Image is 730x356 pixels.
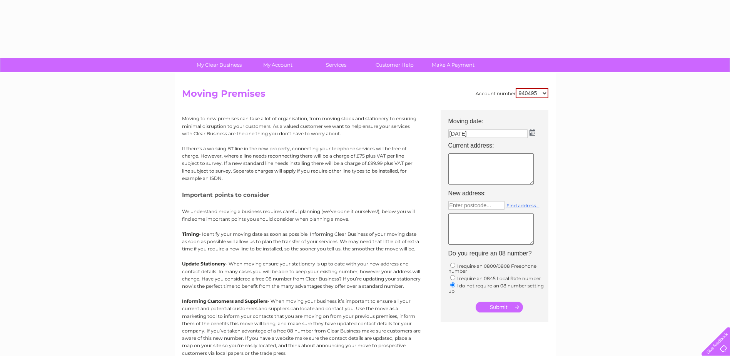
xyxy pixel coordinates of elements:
a: Find address... [506,203,540,208]
a: Customer Help [363,58,426,72]
a: Make A Payment [421,58,485,72]
img: ... [530,129,535,136]
h5: Important points to consider [182,191,421,198]
a: Services [304,58,368,72]
p: Moving to new premises can take a lot of organisation, from moving stock and stationery to ensuri... [182,115,421,137]
b: Update Stationery [182,261,226,267]
b: Informing Customers and Suppliers [182,298,267,304]
a: My Account [246,58,309,72]
a: My Clear Business [187,58,251,72]
p: - Identify your moving date as soon as possible. Informing Clear Business of your moving date as ... [182,230,421,253]
td: I require an 0800/0808 Freephone number I require an 0845 Local Rate number I do not require an 0... [444,260,552,296]
p: - When moving ensure your stationery is up to date with your new address and contact details. In ... [182,260,421,290]
div: Account number [476,88,548,98]
th: New address: [444,188,552,199]
h2: Moving Premises [182,88,548,103]
b: Timing [182,231,199,237]
p: We understand moving a business requires careful planning (we’ve done it ourselves!), below you w... [182,208,421,222]
p: If there’s a working BT line in the new property, connecting your telephone services will be free... [182,145,421,182]
th: Do you require an 08 number? [444,248,552,259]
input: Submit [476,302,523,312]
th: Current address: [444,140,552,151]
th: Moving date: [444,110,552,127]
